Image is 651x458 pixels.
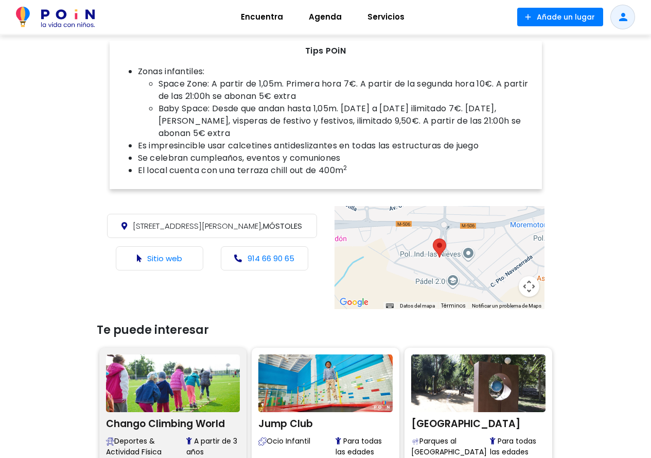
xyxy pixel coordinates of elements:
a: Servicios [355,5,417,29]
span: Encuentra [236,9,288,25]
span: Agenda [304,9,346,25]
img: Explora centros de ocio cubiertos para niños: parques de bolas, ludotecas, salas de escape y más.... [258,437,267,446]
a: Términos (se abre en una nueva pestaña) [441,302,466,310]
h2: [GEOGRAPHIC_DATA] [411,415,546,430]
span: MÓSTOLES [133,220,302,231]
a: Encuentra [228,5,296,29]
a: 914 66 90 65 [248,253,294,264]
span: Ocio Infantil [258,436,336,457]
span: [STREET_ADDRESS][PERSON_NAME], [133,220,263,231]
li: Se celebran cumpleaños, eventos y comuniones [138,152,534,164]
sup: 2 [343,163,347,172]
img: Jump Club [258,354,393,412]
span: Parques al [GEOGRAPHIC_DATA] [411,436,490,457]
img: Chango Climbing World [106,354,240,412]
img: Encuentra en POiN los mejores lugares al aire libre para ir con niños valorados por familias real... [411,437,419,446]
li: Space Zone: A partir de 1,05m. Primera hora 7€. A partir de la segunda hora 10€. A partir de las ... [159,78,534,103]
h3: Te puede interesar [97,324,555,337]
img: Desde natación hasta artes marciales, POiN te muestra espacios seguros y adaptados para fomentar ... [106,437,114,446]
span: Para todas las edades [336,436,393,457]
span: Deportes & Actividad Física [106,436,187,457]
button: Añade un lugar [517,8,603,26]
li: Zonas infantiles: [138,65,534,140]
img: Google [337,296,371,309]
img: Parque de los Planetas [411,354,546,412]
span: Para todas las edades [490,436,546,457]
button: Controles de visualización del mapa [519,276,539,297]
span: A partir de 3 años [186,436,240,457]
li: Baby Space: Desde que andan hasta 1,05m. [DATE] a [DATE] ilimitado 7€. [DATE], [PERSON_NAME], vis... [159,103,534,140]
p: Tips POiN [117,45,534,57]
span: Servicios [363,9,409,25]
button: Datos del mapa [400,302,435,310]
h2: Chango Climbing World [106,415,240,430]
a: Sitio web [147,253,182,264]
h2: Jump Club [258,415,393,430]
button: Combinaciones de teclas [386,302,393,310]
img: POiN [16,7,95,27]
a: Notificar un problema de Maps [472,303,541,309]
li: Es impresincible usar calcetines antideslizantes en todas las estructuras de juego [138,140,534,152]
li: El local cuenta con una terraza chill out de 400m [138,164,534,177]
a: Abre esta zona en Google Maps (se abre en una nueva ventana) [337,296,371,309]
a: Agenda [296,5,355,29]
